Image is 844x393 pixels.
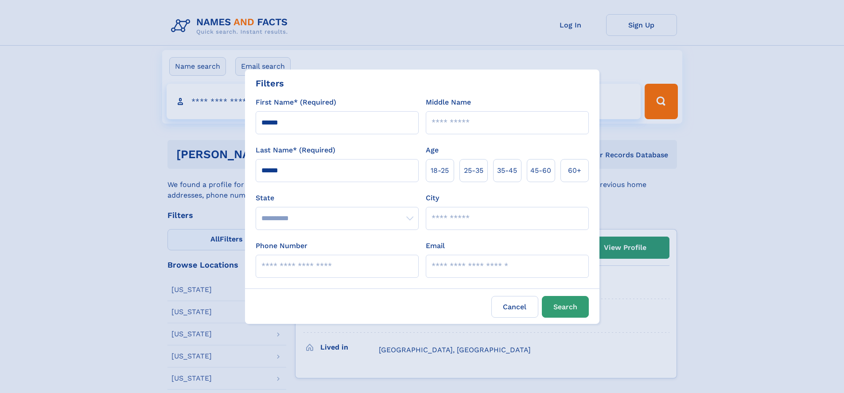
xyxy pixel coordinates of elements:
[431,165,449,176] span: 18‑25
[256,97,336,108] label: First Name* (Required)
[426,145,439,156] label: Age
[426,193,439,203] label: City
[542,296,589,318] button: Search
[530,165,551,176] span: 45‑60
[464,165,483,176] span: 25‑35
[426,97,471,108] label: Middle Name
[426,241,445,251] label: Email
[491,296,538,318] label: Cancel
[256,193,419,203] label: State
[256,241,307,251] label: Phone Number
[568,165,581,176] span: 60+
[256,145,335,156] label: Last Name* (Required)
[497,165,517,176] span: 35‑45
[256,77,284,90] div: Filters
